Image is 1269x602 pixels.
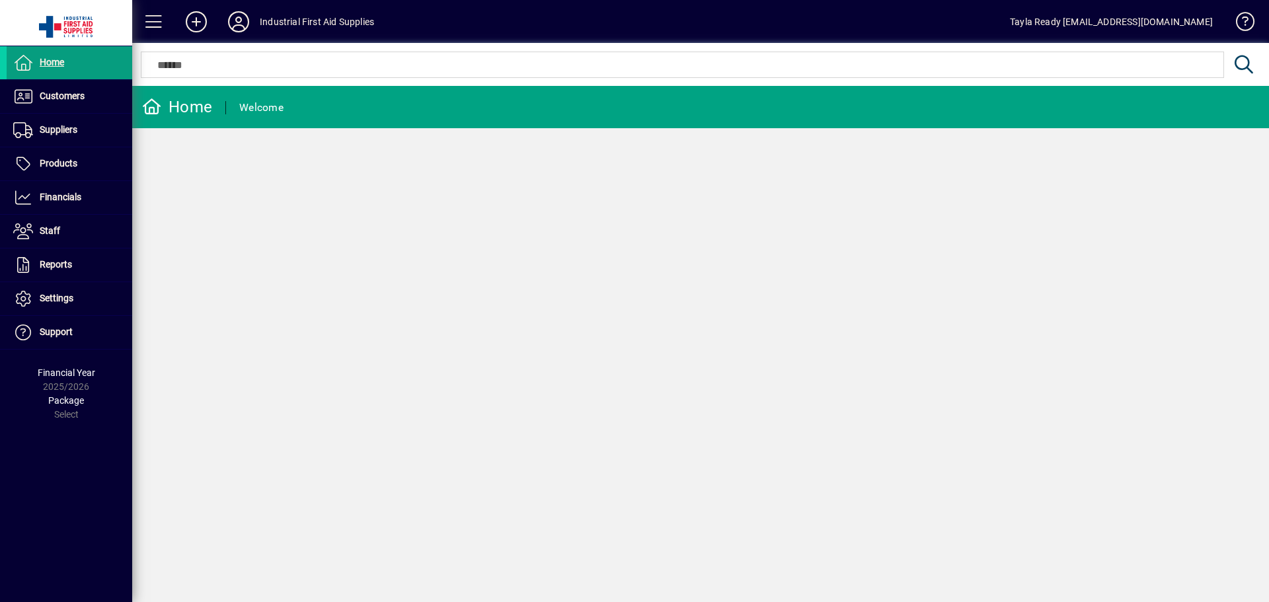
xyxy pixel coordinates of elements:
span: Package [48,395,84,406]
span: Customers [40,91,85,101]
span: Reports [40,259,72,270]
a: Suppliers [7,114,132,147]
span: Financials [40,192,81,202]
div: Industrial First Aid Supplies [260,11,374,32]
span: Suppliers [40,124,77,135]
div: Tayla Ready [EMAIL_ADDRESS][DOMAIN_NAME] [1010,11,1213,32]
a: Customers [7,80,132,113]
a: Settings [7,282,132,315]
a: Staff [7,215,132,248]
button: Profile [217,10,260,34]
a: Financials [7,181,132,214]
a: Knowledge Base [1226,3,1252,46]
span: Products [40,158,77,169]
a: Reports [7,248,132,282]
div: Home [142,96,212,118]
span: Staff [40,225,60,236]
span: Financial Year [38,367,95,378]
span: Home [40,57,64,67]
span: Support [40,326,73,337]
span: Settings [40,293,73,303]
button: Add [175,10,217,34]
a: Products [7,147,132,180]
a: Support [7,316,132,349]
div: Welcome [239,97,284,118]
